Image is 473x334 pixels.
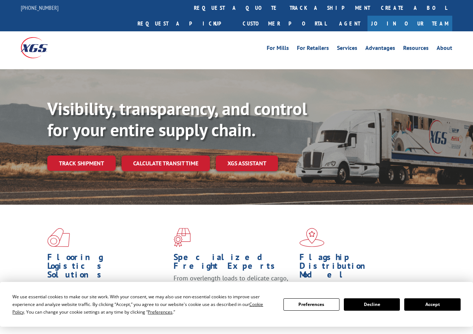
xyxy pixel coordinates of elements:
a: Agent [332,16,367,31]
a: Advantages [365,45,395,53]
a: Resources [403,45,429,53]
div: We use essential cookies to make our site work. With your consent, we may also use non-essential ... [12,293,274,316]
a: About [437,45,452,53]
span: Preferences [148,309,172,315]
a: Customer Portal [237,16,332,31]
h1: Flagship Distribution Model [299,253,420,283]
img: xgs-icon-flagship-distribution-model-red [299,228,325,247]
a: Request a pickup [132,16,237,31]
a: Calculate transit time [122,156,210,171]
p: From overlength loads to delicate cargo, our experienced staff knows the best way to move your fr... [174,274,294,306]
button: Preferences [283,298,339,311]
a: [PHONE_NUMBER] [21,4,59,11]
a: Join Our Team [367,16,452,31]
img: xgs-icon-total-supply-chain-intelligence-red [47,228,70,247]
button: Accept [404,298,460,311]
a: For Mills [267,45,289,53]
button: Decline [344,298,400,311]
b: Visibility, transparency, and control for your entire supply chain. [47,97,307,141]
a: Services [337,45,357,53]
h1: Specialized Freight Experts [174,253,294,274]
h1: Flooring Logistics Solutions [47,253,168,283]
a: XGS ASSISTANT [216,156,278,171]
img: xgs-icon-focused-on-flooring-red [174,228,191,247]
a: Track shipment [47,156,116,171]
a: For Retailers [297,45,329,53]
